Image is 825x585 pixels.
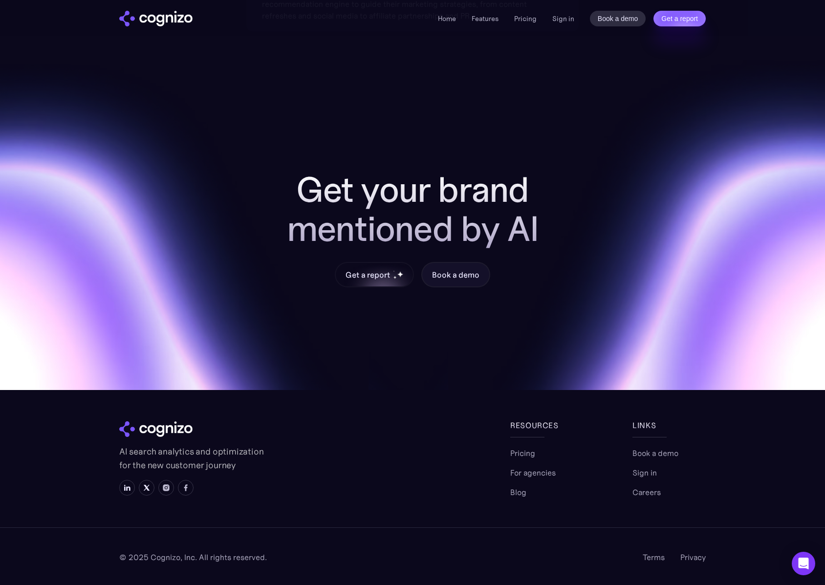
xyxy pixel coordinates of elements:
a: Pricing [514,14,537,23]
a: Careers [632,486,661,498]
p: AI search analytics and optimization for the new customer journey [119,445,266,472]
div: Get a report [346,269,390,281]
a: Features [472,14,499,23]
div: Book a demo [432,269,479,281]
a: Home [438,14,456,23]
a: Get a reportstarstarstar [335,262,414,287]
a: Get a report [653,11,706,26]
div: Resources [510,419,584,431]
a: Pricing [510,447,535,459]
a: Book a demo [590,11,646,26]
a: Terms [643,551,665,563]
a: Privacy [680,551,706,563]
img: star [393,276,397,279]
a: Sign in [552,13,574,24]
h2: Get your brand mentioned by AI [256,170,569,248]
div: © 2025 Cognizo, Inc. All rights reserved. [119,551,267,563]
img: cognizo logo [119,11,193,26]
img: cognizo logo [119,421,193,437]
a: Blog [510,486,526,498]
a: Book a demo [632,447,678,459]
img: X icon [143,484,151,492]
div: Open Intercom Messenger [792,552,815,575]
img: star [397,271,404,278]
a: Sign in [632,467,657,478]
a: home [119,11,193,26]
a: Book a demo [421,262,490,287]
img: star [393,271,395,272]
a: For agencies [510,467,556,478]
div: links [632,419,706,431]
img: LinkedIn icon [123,484,131,492]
